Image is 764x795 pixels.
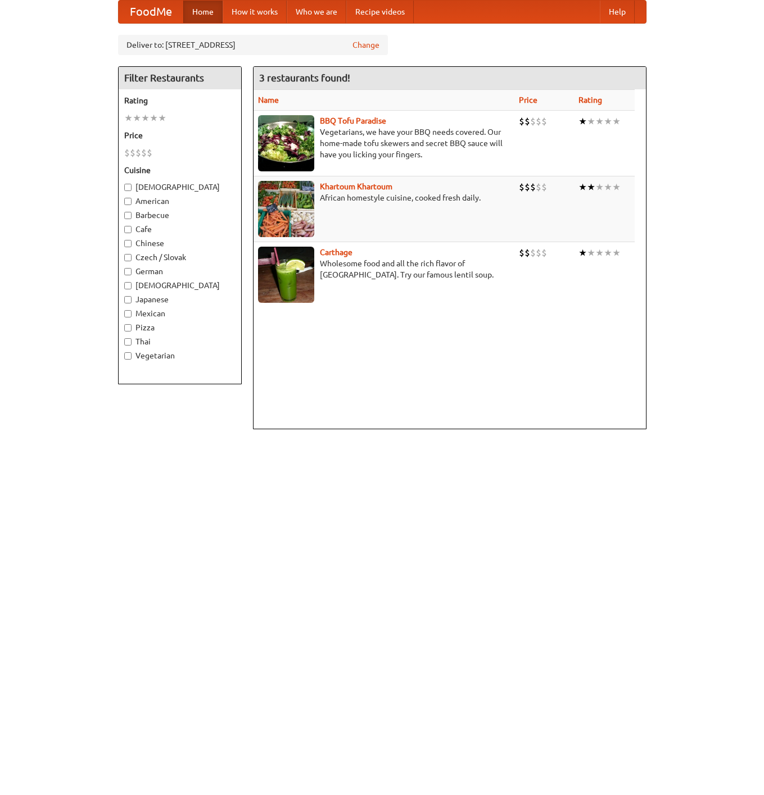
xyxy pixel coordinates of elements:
p: African homestyle cuisine, cooked fresh daily. [258,192,510,203]
li: $ [141,147,147,159]
a: Recipe videos [346,1,414,23]
li: ★ [604,181,612,193]
li: $ [525,181,530,193]
li: $ [135,147,141,159]
label: German [124,266,236,277]
li: ★ [612,247,621,259]
input: [DEMOGRAPHIC_DATA] [124,184,132,191]
label: Thai [124,336,236,347]
label: Japanese [124,294,236,305]
h4: Filter Restaurants [119,67,241,89]
li: $ [525,115,530,128]
li: $ [519,247,525,259]
div: Deliver to: [STREET_ADDRESS] [118,35,388,55]
input: Thai [124,338,132,346]
li: ★ [587,247,595,259]
li: ★ [150,112,158,124]
li: $ [124,147,130,159]
li: $ [541,181,547,193]
label: Barbecue [124,210,236,221]
li: ★ [124,112,133,124]
li: ★ [604,247,612,259]
li: $ [536,181,541,193]
a: Carthage [320,248,352,257]
p: Vegetarians, we have your BBQ needs covered. Our home-made tofu skewers and secret BBQ sauce will... [258,126,510,160]
li: $ [536,247,541,259]
li: $ [536,115,541,128]
a: BBQ Tofu Paradise [320,116,386,125]
input: Cafe [124,226,132,233]
li: ★ [133,112,141,124]
li: $ [130,147,135,159]
li: ★ [595,181,604,193]
a: How it works [223,1,287,23]
a: Change [352,39,379,51]
li: ★ [595,247,604,259]
a: Who we are [287,1,346,23]
input: Czech / Slovak [124,254,132,261]
li: ★ [578,247,587,259]
input: Pizza [124,324,132,331]
li: $ [541,247,547,259]
li: ★ [578,115,587,128]
li: $ [530,181,536,193]
li: $ [525,247,530,259]
label: [DEMOGRAPHIC_DATA] [124,280,236,291]
ng-pluralize: 3 restaurants found! [259,72,350,83]
a: Price [519,96,537,105]
p: Wholesome food and all the rich flavor of [GEOGRAPHIC_DATA]. Try our famous lentil soup. [258,258,510,280]
label: Mexican [124,308,236,319]
input: Japanese [124,296,132,303]
a: Help [600,1,635,23]
li: ★ [141,112,150,124]
img: carthage.jpg [258,247,314,303]
label: Czech / Slovak [124,252,236,263]
li: ★ [158,112,166,124]
a: FoodMe [119,1,183,23]
li: ★ [612,181,621,193]
input: Vegetarian [124,352,132,360]
h5: Cuisine [124,165,236,176]
li: ★ [587,115,595,128]
h5: Rating [124,95,236,106]
input: [DEMOGRAPHIC_DATA] [124,282,132,289]
li: $ [519,115,525,128]
label: Vegetarian [124,350,236,361]
input: Mexican [124,310,132,317]
li: ★ [612,115,621,128]
h5: Price [124,130,236,141]
li: $ [530,247,536,259]
input: Chinese [124,240,132,247]
a: Rating [578,96,602,105]
img: tofuparadise.jpg [258,115,314,171]
label: American [124,196,236,207]
li: $ [541,115,547,128]
input: Barbecue [124,212,132,219]
label: Pizza [124,322,236,333]
li: ★ [578,181,587,193]
li: $ [530,115,536,128]
li: $ [147,147,152,159]
input: German [124,268,132,275]
input: American [124,198,132,205]
li: $ [519,181,525,193]
a: Khartoum Khartoum [320,182,392,191]
img: khartoum.jpg [258,181,314,237]
label: Cafe [124,224,236,235]
label: [DEMOGRAPHIC_DATA] [124,181,236,193]
a: Home [183,1,223,23]
li: ★ [604,115,612,128]
a: Name [258,96,279,105]
label: Chinese [124,238,236,249]
li: ★ [595,115,604,128]
li: ★ [587,181,595,193]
